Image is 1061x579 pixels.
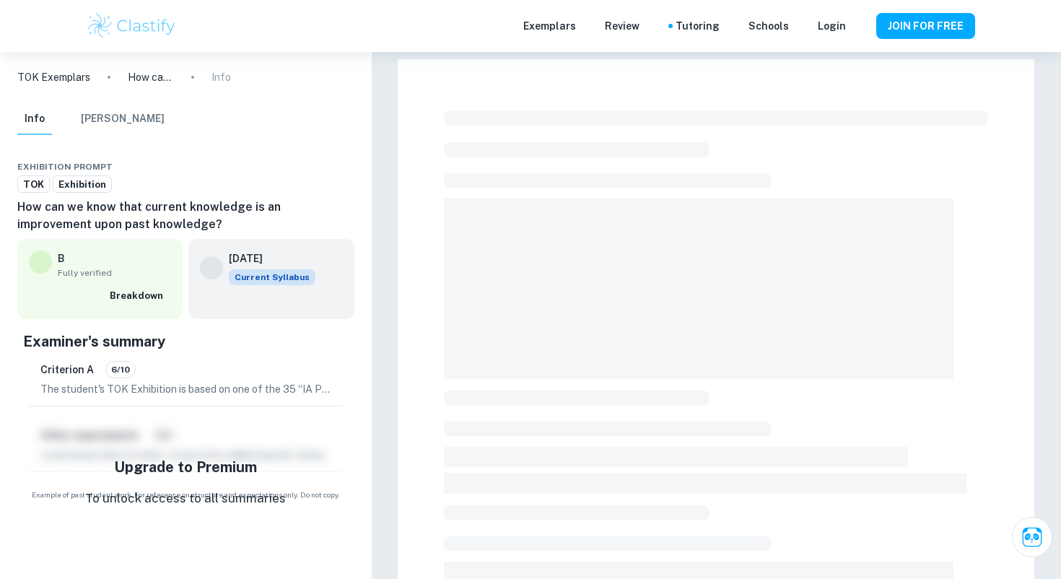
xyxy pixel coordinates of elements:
[86,12,178,40] img: Clastify logo
[106,285,171,307] button: Breakdown
[58,266,171,279] span: Fully verified
[17,175,50,193] a: TOK
[748,18,789,34] a: Schools
[23,331,349,352] h5: Examiner's summary
[328,158,340,175] div: Bookmark
[229,269,315,285] span: Current Syllabus
[128,69,174,85] p: How can we know that current knowledge is an improvement upon past knowledge?
[300,158,311,175] div: Share
[605,18,639,34] p: Review
[229,269,315,285] div: This exemplar is based on the current syllabus. Feel free to refer to it for inspiration/ideas wh...
[1012,517,1052,557] button: Ask Clai
[17,199,354,233] h6: How can we know that current knowledge is an improvement upon past knowledge?
[17,103,52,135] button: Info
[676,18,720,34] a: Tutoring
[106,363,135,376] span: 6/10
[17,160,113,173] span: Exhibition Prompt
[53,178,111,192] span: Exhibition
[211,69,231,85] p: Info
[40,381,331,397] p: The student's TOK Exhibition is based on one of the 35 “IA Prompts” provided in the TOK Guide for...
[81,103,165,135] button: [PERSON_NAME]
[876,13,975,39] button: JOIN FOR FREE
[857,22,865,30] button: Help and Feedback
[114,456,257,478] h5: Upgrade to Premium
[818,18,846,34] a: Login
[85,489,286,508] p: To unlock access to all summaries
[523,18,576,34] p: Exemplars
[314,158,326,175] div: Download
[17,489,354,500] span: Example of past student work. For reference on structure and expectations only. Do not copy.
[229,251,304,266] h6: [DATE]
[343,158,354,175] div: Report issue
[40,362,94,378] h6: Criterion A
[53,175,112,193] a: Exhibition
[17,69,90,85] a: TOK Exemplars
[58,251,65,266] p: B
[18,178,49,192] span: TOK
